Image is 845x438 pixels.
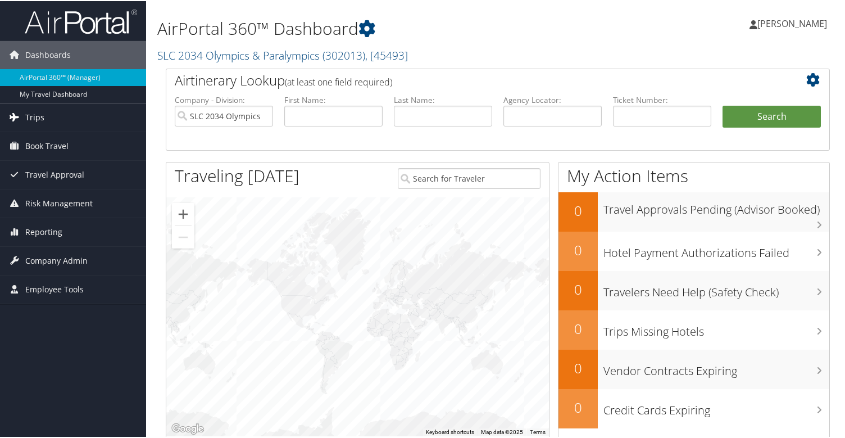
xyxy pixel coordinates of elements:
[175,163,299,187] h1: Traveling [DATE]
[558,388,829,427] a: 0Credit Cards Expiring
[558,358,598,377] h2: 0
[558,309,829,349] a: 0Trips Missing Hotels
[603,356,829,378] h3: Vendor Contracts Expiring
[723,105,821,127] button: Search
[157,47,408,62] a: SLC 2034 Olympics & Paralympics
[757,16,827,29] span: [PERSON_NAME]
[25,246,88,274] span: Company Admin
[613,93,711,105] label: Ticket Number:
[25,131,69,159] span: Book Travel
[398,167,540,188] input: Search for Traveler
[172,202,194,224] button: Zoom in
[322,47,365,62] span: ( 302013 )
[558,349,829,388] a: 0Vendor Contracts Expiring
[503,93,602,105] label: Agency Locator:
[603,195,829,216] h3: Travel Approvals Pending (Advisor Booked)
[25,160,84,188] span: Travel Approval
[558,163,829,187] h1: My Action Items
[25,102,44,130] span: Trips
[25,217,62,245] span: Reporting
[284,93,383,105] label: First Name:
[175,93,273,105] label: Company - Division:
[558,231,829,270] a: 0Hotel Payment Authorizations Failed
[749,6,838,39] a: [PERSON_NAME]
[558,240,598,259] h2: 0
[558,191,829,231] a: 0Travel Approvals Pending (Advisor Booked)
[25,188,93,216] span: Risk Management
[603,317,829,338] h3: Trips Missing Hotels
[25,7,137,34] img: airportal-logo.png
[365,47,408,62] span: , [ 45493 ]
[175,70,766,89] h2: Airtinerary Lookup
[558,318,598,337] h2: 0
[603,278,829,299] h3: Travelers Need Help (Safety Check)
[394,93,492,105] label: Last Name:
[603,396,829,417] h3: Credit Cards Expiring
[285,75,392,87] span: (at least one field required)
[157,16,611,39] h1: AirPortal 360™ Dashboard
[558,270,829,309] a: 0Travelers Need Help (Safety Check)
[530,428,546,434] a: Terms (opens in new tab)
[169,421,206,435] a: Open this area in Google Maps (opens a new window)
[558,397,598,416] h2: 0
[426,427,474,435] button: Keyboard shortcuts
[25,40,71,68] span: Dashboards
[558,279,598,298] h2: 0
[603,238,829,260] h3: Hotel Payment Authorizations Failed
[481,428,523,434] span: Map data ©2025
[25,274,84,302] span: Employee Tools
[172,225,194,247] button: Zoom out
[169,421,206,435] img: Google
[558,200,598,219] h2: 0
